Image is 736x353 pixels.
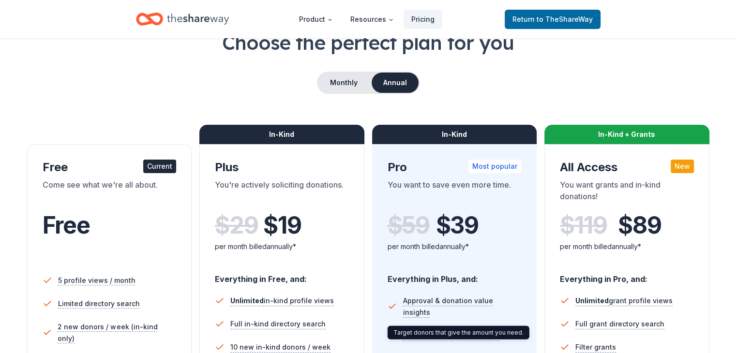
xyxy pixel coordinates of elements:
span: $ 39 [436,212,479,239]
span: in-kind profile views [230,296,334,305]
nav: Main [291,8,442,30]
div: Target donors that give the amount you need. [388,326,529,339]
span: Limited directory search [58,298,140,309]
span: Full grant directory search [575,318,664,330]
span: Full in-kind directory search [230,318,326,330]
span: Filter grants [575,341,616,353]
span: grant profile views [575,296,673,305]
span: to TheShareWay [537,15,593,23]
div: Free [43,160,177,175]
button: Monthly [318,73,370,93]
a: Home [136,8,229,30]
div: Current [143,160,176,173]
div: All Access [560,160,694,175]
span: $ 89 [618,212,661,239]
div: You want to save even more time. [388,179,522,206]
div: In-Kind + Grants [544,125,709,144]
div: per month billed annually* [215,241,349,252]
div: per month billed annually* [388,241,522,252]
span: Return [512,14,593,25]
span: Unlimited [575,296,609,305]
div: per month billed annually* [560,241,694,252]
div: In-Kind [372,125,537,144]
span: 2 new donors / week (in-kind only) [58,321,176,344]
button: Annual [372,73,419,93]
div: Everything in Pro, and: [560,265,694,285]
h1: Choose the perfect plan for you [23,29,713,56]
button: Resources [343,10,402,29]
div: Everything in Free, and: [215,265,349,285]
span: 5 profile views / month [58,275,135,286]
div: Plus [215,160,349,175]
span: 10 new in-kind donors / week [230,341,330,353]
div: Pro [388,160,522,175]
div: In-Kind [199,125,364,144]
div: You want grants and in-kind donations! [560,179,694,206]
span: Unlimited [230,296,264,305]
div: New [671,160,694,173]
a: Returnto TheShareWay [505,10,601,29]
span: $ 19 [263,212,301,239]
div: You're actively soliciting donations. [215,179,349,206]
span: Free [43,211,90,239]
span: Approval & donation value insights [403,295,521,318]
button: Product [291,10,341,29]
div: Everything in Plus, and: [388,265,522,285]
div: Come see what we're all about. [43,179,177,206]
div: Most popular [468,160,521,173]
a: Pricing [404,10,442,29]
